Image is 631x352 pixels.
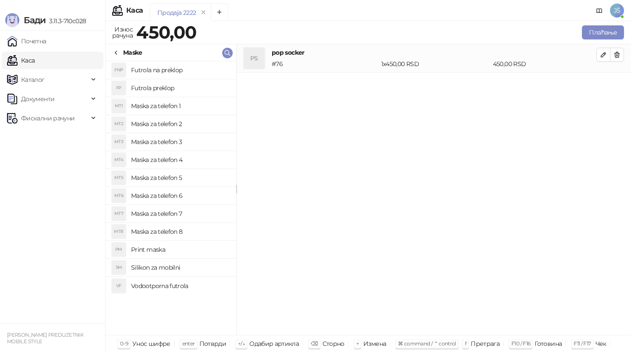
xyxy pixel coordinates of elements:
[136,21,196,43] strong: 450,00
[398,340,456,347] span: ⌘ command / ⌃ control
[131,153,229,167] h4: Maska za telefon 4
[131,243,229,257] h4: Print maska
[46,17,86,25] span: 3.11.3-710c028
[131,225,229,239] h4: Maska za telefon 8
[120,340,128,347] span: 0-9
[323,338,344,349] div: Сторно
[270,59,379,69] div: # 76
[610,4,624,18] span: JŠ
[131,99,229,113] h4: Maska za telefon 1
[198,9,209,16] button: remove
[379,59,491,69] div: 1 x 450,00 RSD
[112,207,126,221] div: MT7
[112,279,126,293] div: VF
[131,279,229,293] h4: Vodootporna futrola
[112,117,126,131] div: MT2
[272,48,596,57] h4: pop socker
[211,4,228,21] button: Add tab
[535,338,562,349] div: Готовина
[110,24,135,41] div: Износ рачуна
[131,207,229,221] h4: Maska za telefon 7
[511,340,530,347] span: F10 / F16
[112,171,126,185] div: MT5
[112,260,126,275] div: SM
[465,340,466,347] span: f
[131,260,229,275] h4: Silikon za mobilni
[21,90,54,108] span: Документи
[131,117,229,131] h4: Maska za telefon 2
[112,225,126,239] div: MT8
[132,338,170,349] div: Унос шифре
[21,71,45,88] span: Каталог
[131,189,229,203] h4: Maska za telefon 6
[249,338,299,349] div: Одабир артикла
[199,338,227,349] div: Потврди
[491,59,598,69] div: 450,00 RSD
[7,332,83,345] small: [PERSON_NAME] PREDUZETNIK MOBILE STYLE
[106,61,236,335] div: grid
[574,340,591,347] span: F11 / F17
[131,63,229,77] h4: Futrola na preklop
[123,48,142,57] div: Maske
[471,338,500,349] div: Претрага
[182,340,195,347] span: enter
[112,99,126,113] div: MT1
[244,48,265,69] div: PS
[596,338,606,349] div: Чек
[112,63,126,77] div: FNP
[131,135,229,149] h4: Maska za telefon 3
[5,13,19,27] img: Logo
[7,52,35,69] a: Каса
[112,81,126,95] div: FP
[131,81,229,95] h4: Futrola preklop
[126,7,143,14] div: Каса
[131,171,229,185] h4: Maska za telefon 5
[21,109,74,127] span: Фискални рачуни
[157,8,196,18] div: Продаја 2222
[356,340,359,347] span: +
[112,243,126,257] div: PM
[311,340,318,347] span: ⌫
[112,135,126,149] div: MT3
[112,153,126,167] div: MT4
[7,32,46,50] a: Почетна
[112,189,126,203] div: MT6
[363,338,386,349] div: Измена
[24,15,46,25] span: Бади
[238,340,245,347] span: ↑/↓
[592,4,606,18] a: Документација
[582,25,624,39] button: Плаћање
